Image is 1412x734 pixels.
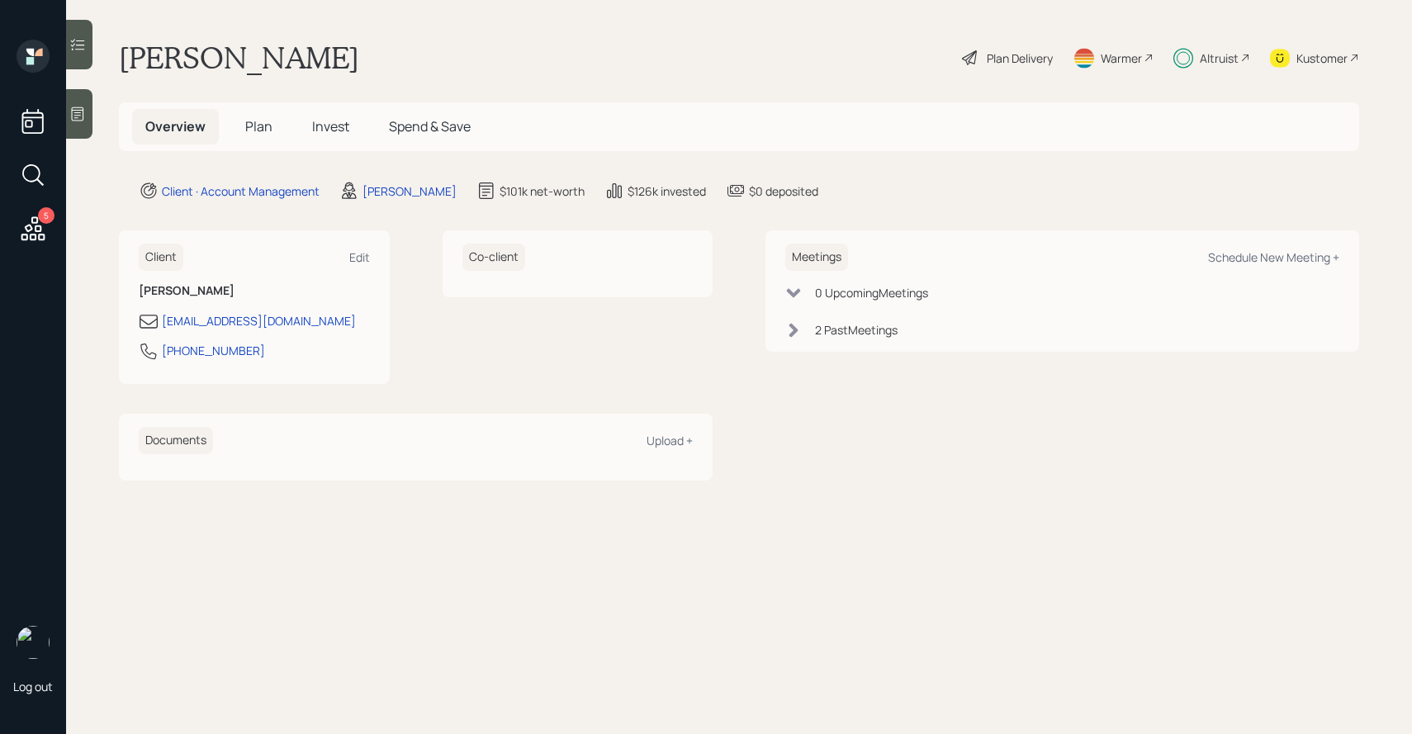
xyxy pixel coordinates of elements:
div: 2 Past Meeting s [815,321,898,339]
span: Plan [245,117,272,135]
div: Upload + [647,433,693,448]
div: Kustomer [1296,50,1348,67]
div: [PHONE_NUMBER] [162,342,265,359]
h6: Co-client [462,244,525,271]
div: [EMAIL_ADDRESS][DOMAIN_NAME] [162,312,356,329]
span: Spend & Save [389,117,471,135]
div: Schedule New Meeting + [1208,249,1339,265]
div: $101k net-worth [500,182,585,200]
span: Overview [145,117,206,135]
div: $126k invested [628,182,706,200]
div: Altruist [1200,50,1239,67]
div: Warmer [1101,50,1142,67]
h6: Documents [139,427,213,454]
div: Edit [349,249,370,265]
h6: [PERSON_NAME] [139,284,370,298]
div: [PERSON_NAME] [362,182,457,200]
img: sami-boghos-headshot.png [17,626,50,659]
h6: Meetings [785,244,848,271]
div: Plan Delivery [987,50,1053,67]
h1: [PERSON_NAME] [119,40,359,76]
h6: Client [139,244,183,271]
div: 5 [38,207,54,224]
div: 0 Upcoming Meeting s [815,284,928,301]
div: $0 deposited [749,182,818,200]
div: Client · Account Management [162,182,320,200]
div: Log out [13,679,53,694]
span: Invest [312,117,349,135]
